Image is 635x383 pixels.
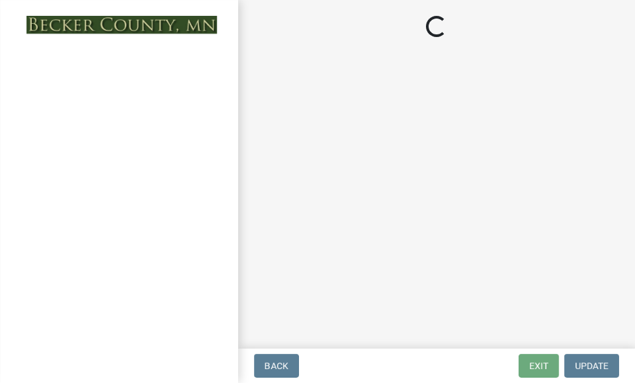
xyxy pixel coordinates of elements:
[575,361,609,371] span: Update
[519,354,559,378] button: Exit
[564,354,619,378] button: Update
[265,361,288,371] span: Back
[254,354,299,378] button: Back
[26,16,217,34] img: Becker County, Minnesota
